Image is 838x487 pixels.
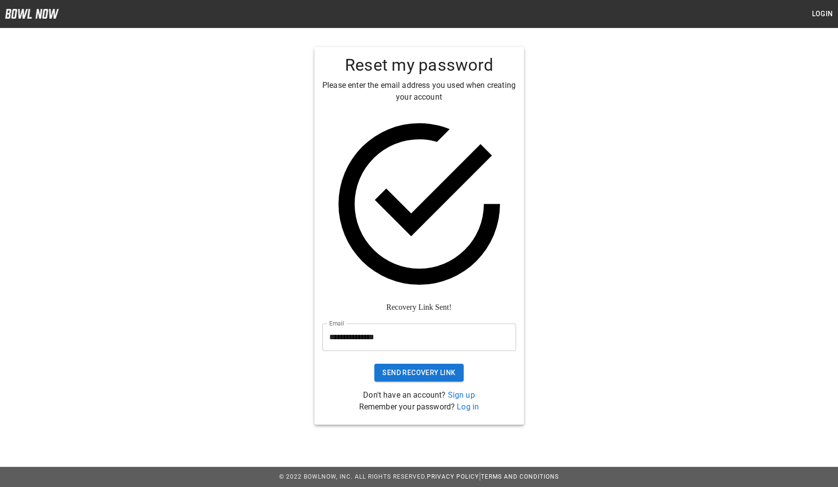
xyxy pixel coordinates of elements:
[322,80,516,103] p: Please enter the email address you used when creating your account
[448,390,475,400] a: Sign up
[322,55,516,76] h4: Reset my password
[322,389,516,401] p: Don't have an account?
[279,473,427,480] span: © 2022 BowlNow, Inc. All Rights Reserved.
[427,473,479,480] a: Privacy Policy
[322,401,516,413] p: Remember your password?
[481,473,559,480] a: Terms and Conditions
[5,9,59,19] img: logo
[374,364,463,382] button: Send Recovery Link
[322,303,516,312] div: Recovery Link Sent!
[807,5,838,23] button: Login
[457,402,479,411] a: Log in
